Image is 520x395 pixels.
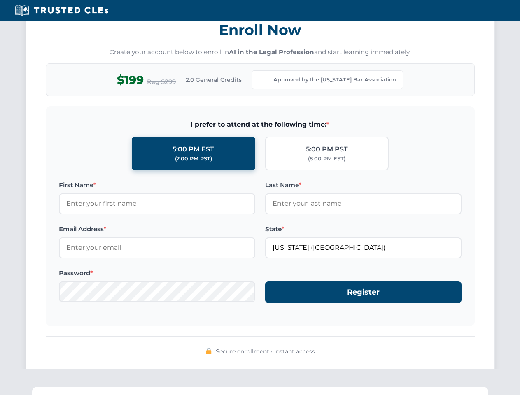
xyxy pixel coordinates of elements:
[12,4,111,16] img: Trusted CLEs
[59,224,255,234] label: Email Address
[46,17,475,43] h3: Enroll Now
[259,74,270,86] img: Kentucky Bar
[205,348,212,354] img: 🔒
[265,224,462,234] label: State
[173,144,214,155] div: 5:00 PM EST
[175,155,212,163] div: (2:00 PM PST)
[216,347,315,356] span: Secure enrollment • Instant access
[306,144,348,155] div: 5:00 PM PST
[265,180,462,190] label: Last Name
[59,119,462,130] span: I prefer to attend at the following time:
[273,76,396,84] span: Approved by the [US_STATE] Bar Association
[186,75,242,84] span: 2.0 General Credits
[265,193,462,214] input: Enter your last name
[59,180,255,190] label: First Name
[265,237,462,258] input: Kentucky (KY)
[59,237,255,258] input: Enter your email
[147,77,176,87] span: Reg $299
[117,71,144,89] span: $199
[59,268,255,278] label: Password
[46,48,475,57] p: Create your account below to enroll in and start learning immediately.
[229,48,314,56] strong: AI in the Legal Profession
[265,281,462,303] button: Register
[308,155,345,163] div: (8:00 PM EST)
[59,193,255,214] input: Enter your first name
